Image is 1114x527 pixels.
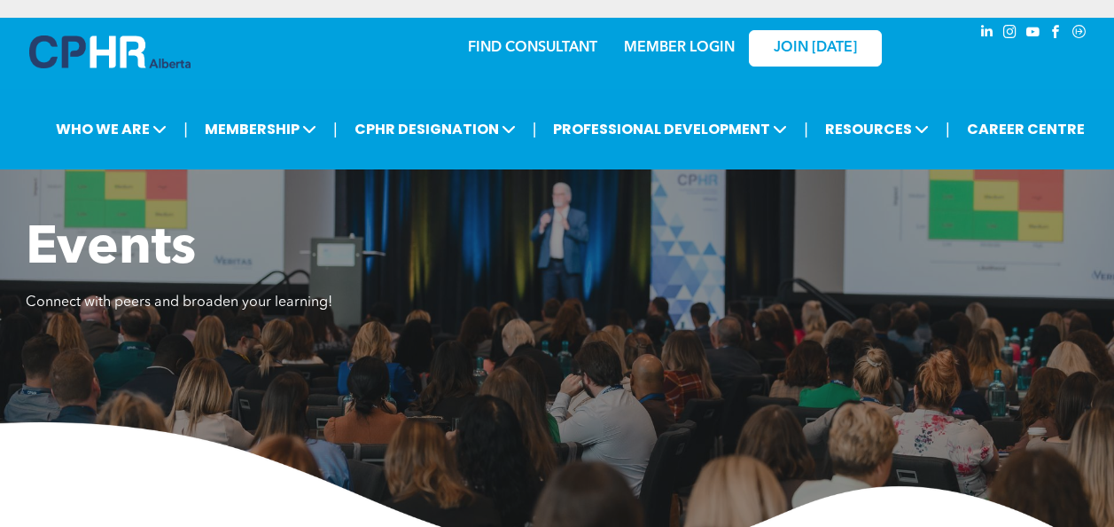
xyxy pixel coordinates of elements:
[548,113,792,146] span: PROFESSIONAL DEVELOPMENT
[804,111,808,147] li: |
[199,113,322,146] span: MEMBERSHIP
[1070,22,1089,46] a: Social network
[1001,22,1020,46] a: instagram
[774,40,857,57] span: JOIN [DATE]
[349,113,521,146] span: CPHR DESIGNATION
[333,111,338,147] li: |
[26,223,196,276] span: Events
[468,41,597,55] a: FIND CONSULTANT
[946,111,950,147] li: |
[749,30,882,67] a: JOIN [DATE]
[533,111,537,147] li: |
[29,35,191,68] img: A blue and white logo for cp alberta
[183,111,188,147] li: |
[51,113,172,146] span: WHO WE ARE
[624,41,735,55] a: MEMBER LOGIN
[26,295,332,310] span: Connect with peers and broaden your learning!
[1024,22,1043,46] a: youtube
[820,113,934,146] span: RESOURCES
[1047,22,1066,46] a: facebook
[962,113,1090,146] a: CAREER CENTRE
[978,22,997,46] a: linkedin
